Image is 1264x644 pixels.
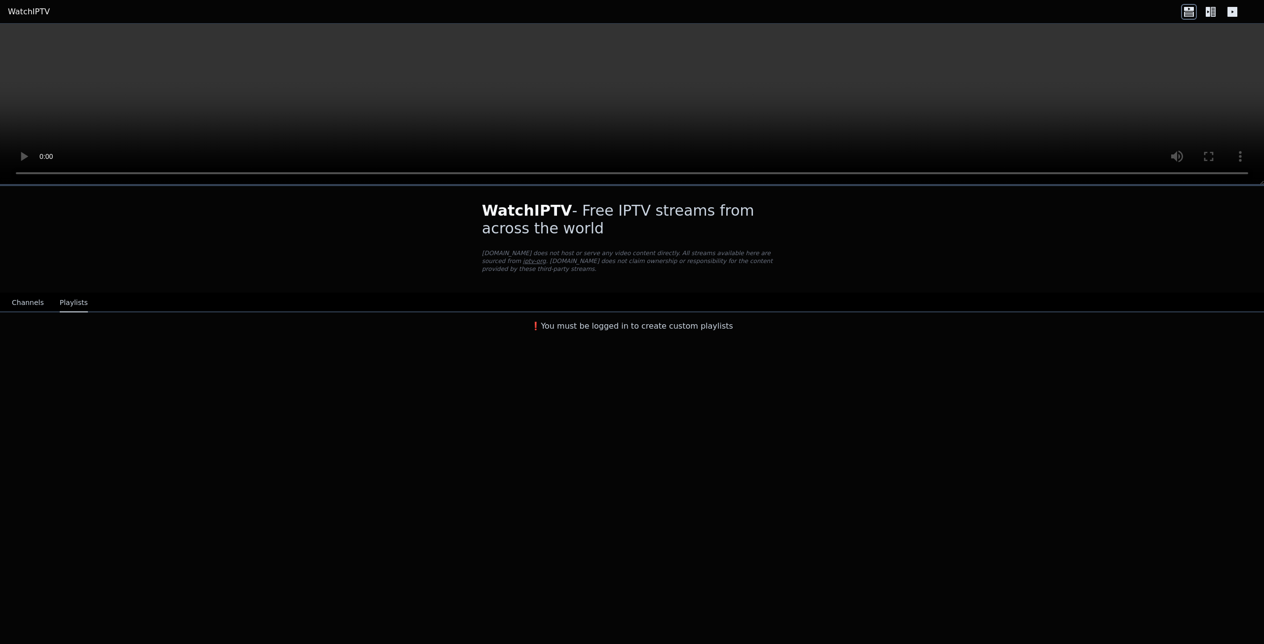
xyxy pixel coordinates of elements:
[482,202,572,219] span: WatchIPTV
[8,6,50,18] a: WatchIPTV
[12,294,44,312] button: Channels
[466,320,798,332] h3: ❗️You must be logged in to create custom playlists
[482,249,782,273] p: [DOMAIN_NAME] does not host or serve any video content directly. All streams available here are s...
[60,294,88,312] button: Playlists
[523,258,546,265] a: iptv-org
[482,202,782,237] h1: - Free IPTV streams from across the world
